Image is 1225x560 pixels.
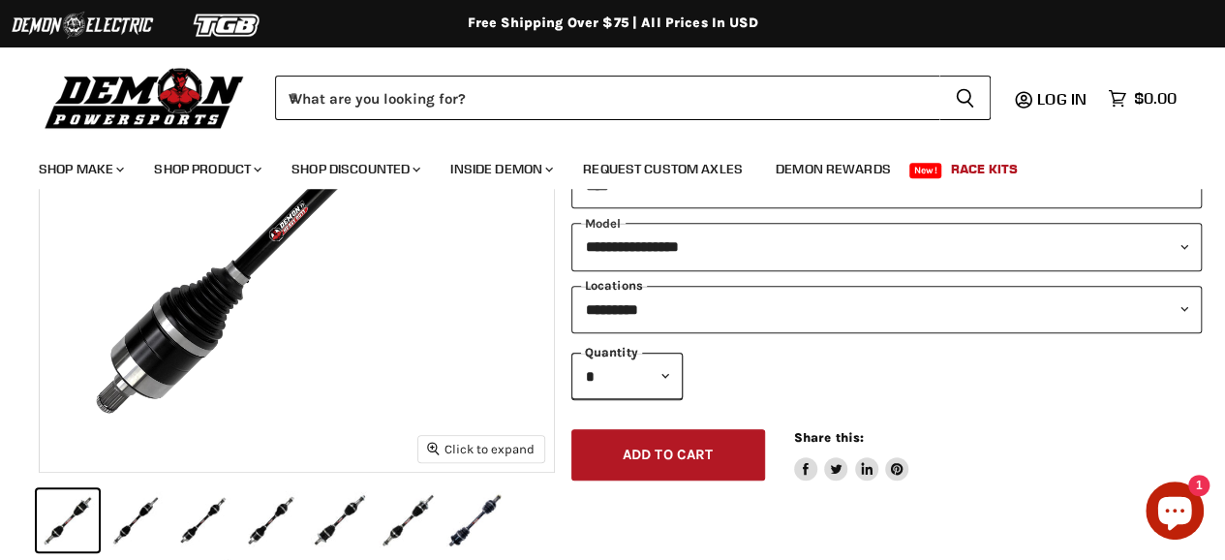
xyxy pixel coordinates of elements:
[571,223,1203,270] select: modal-name
[275,76,939,120] input: When autocomplete results are available use up and down arrows to review and enter to select
[105,489,167,551] button: IMAGE thumbnail
[1140,482,1210,544] inbox-online-store-chat: Shopify online store chat
[418,436,544,462] button: Click to expand
[427,442,535,456] span: Click to expand
[1037,89,1087,109] span: Log in
[909,163,942,178] span: New!
[623,446,714,463] span: Add to cart
[277,149,432,189] a: Shop Discounted
[939,76,991,120] button: Search
[309,489,371,551] button: IMAGE thumbnail
[275,76,991,120] form: Product
[794,430,864,445] span: Share this:
[936,149,1032,189] a: Race Kits
[794,429,909,481] aside: Share this:
[571,353,683,400] select: Quantity
[1134,89,1177,108] span: $0.00
[24,149,136,189] a: Shop Make
[377,489,439,551] button: IMAGE thumbnail
[1028,90,1098,108] a: Log in
[568,149,757,189] a: Request Custom Axles
[139,149,273,189] a: Shop Product
[24,141,1172,189] ul: Main menu
[761,149,905,189] a: Demon Rewards
[240,489,302,551] button: IMAGE thumbnail
[155,7,300,44] img: TGB Logo 2
[444,489,506,551] button: IMAGE thumbnail
[37,489,99,551] button: IMAGE thumbnail
[10,7,155,44] img: Demon Electric Logo 2
[39,63,251,132] img: Demon Powersports
[436,149,565,189] a: Inside Demon
[1098,84,1186,112] a: $0.00
[571,429,765,481] button: Add to cart
[172,489,234,551] button: IMAGE thumbnail
[571,286,1203,333] select: keys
